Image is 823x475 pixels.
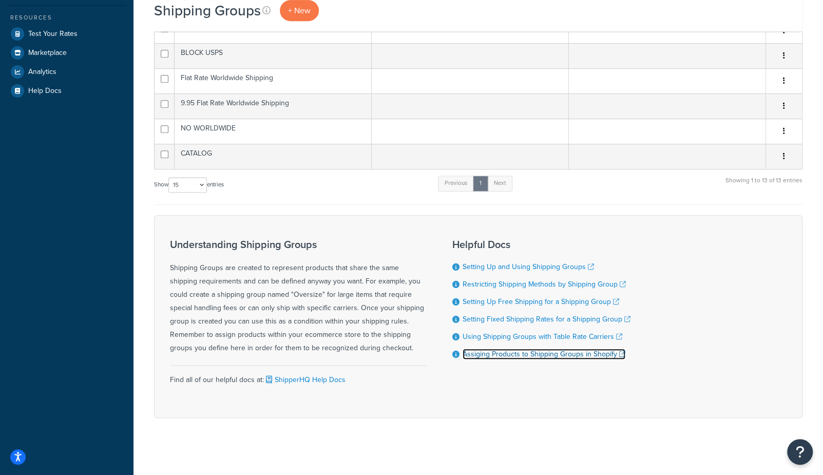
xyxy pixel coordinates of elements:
td: Flat Rate Worldwide Shipping [175,68,372,93]
label: Show entries [154,177,224,193]
div: Find all of our helpful docs at: [170,365,427,387]
div: Resources [8,13,126,22]
a: Assiging Products to Shipping Groups in Shopify [463,349,625,359]
span: Marketplace [28,49,67,58]
button: Open Resource Center [787,439,813,465]
a: ShipperHQ Help Docs [264,374,346,385]
span: Test Your Rates [28,30,78,39]
select: Showentries [168,177,207,193]
a: Help Docs [8,82,126,100]
a: Next [487,176,512,191]
a: 1 [473,176,488,191]
a: Test Your Rates [8,25,126,43]
a: Analytics [8,63,126,81]
a: Previous [438,176,474,191]
a: Marketplace [8,44,126,62]
div: Shipping Groups are created to represent products that share the same shipping requirements and c... [170,239,427,355]
h3: Understanding Shipping Groups [170,239,427,250]
td: NO WORLDWIDE [175,119,372,144]
a: Setting Up and Using Shipping Groups [463,261,594,272]
span: Help Docs [28,87,62,96]
div: Showing 1 to 13 of 13 entries [725,175,802,197]
h1: Shipping Groups [154,1,261,21]
a: Using Shipping Groups with Table Rate Carriers [463,331,622,342]
td: BLOCK USPS [175,43,372,68]
a: Setting Fixed Shipping Rates for a Shipping Group [463,314,630,325]
span: Analytics [28,68,56,77]
td: CATALOG [175,144,372,169]
h3: Helpful Docs [452,239,630,250]
a: Setting Up Free Shipping for a Shipping Group [463,296,619,307]
td: 9.95 Flat Rate Worldwide Shipping [175,93,372,119]
span: + New [288,5,311,16]
a: Restricting Shipping Methods by Shipping Group [463,279,626,290]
